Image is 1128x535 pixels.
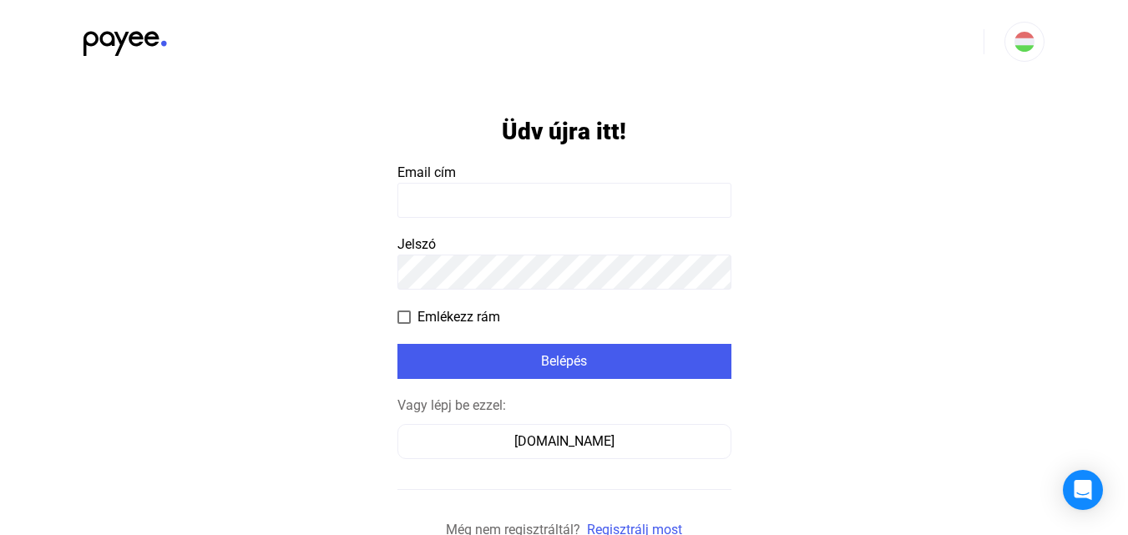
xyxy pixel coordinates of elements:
[1004,22,1045,62] button: HU
[397,236,436,252] span: Jelszó
[397,164,456,180] span: Email cím
[417,307,500,327] span: Emlékezz rám
[397,424,731,459] button: [DOMAIN_NAME]
[1014,32,1034,52] img: HU
[502,117,626,146] h1: Üdv újra itt!
[402,351,726,371] div: Belépés
[403,432,726,452] div: [DOMAIN_NAME]
[397,344,731,379] button: Belépés
[1063,470,1103,510] div: Open Intercom Messenger
[397,396,731,416] div: Vagy lépj be ezzel:
[83,22,167,56] img: black-payee-blue-dot.svg
[397,433,731,449] a: [DOMAIN_NAME]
